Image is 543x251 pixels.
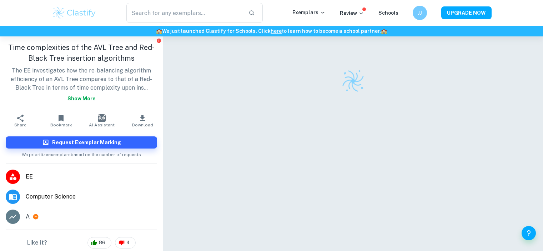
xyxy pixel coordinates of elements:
[339,67,367,95] img: Clastify logo
[122,111,163,131] button: Download
[81,111,122,131] button: AI Assistant
[6,136,157,149] button: Request Exemplar Marking
[115,237,136,249] div: 4
[126,3,243,23] input: Search for any exemplars...
[413,6,427,20] button: JJ
[27,239,47,247] h6: Like it?
[122,239,134,246] span: 4
[416,9,424,17] h6: JJ
[22,149,141,158] span: We prioritize exemplars based on the number of requests
[156,38,161,43] button: Report issue
[132,122,153,127] span: Download
[50,122,72,127] span: Bookmark
[26,192,157,201] span: Computer Science
[98,114,106,122] img: AI Assistant
[271,28,282,34] a: here
[522,226,536,240] button: Help and Feedback
[89,122,115,127] span: AI Assistant
[6,42,157,64] h1: Time complexities of the AVL Tree and Red-Black Tree insertion algorithms
[95,239,109,246] span: 86
[41,111,81,131] button: Bookmark
[26,172,157,181] span: EE
[6,66,157,105] p: The EE investigates how the re-balancing algorithm efficiency of an AVL Tree compares to that of ...
[1,27,542,35] h6: We just launched Clastify for Schools. Click to learn how to become a school partner.
[441,6,492,19] button: UPGRADE NOW
[340,9,364,17] p: Review
[65,92,99,105] button: Show more
[87,237,111,249] div: 86
[381,28,387,34] span: 🏫
[378,10,398,16] a: Schools
[292,9,326,16] p: Exemplars
[52,139,121,146] h6: Request Exemplar Marking
[52,6,97,20] img: Clastify logo
[26,212,30,221] p: A
[156,28,162,34] span: 🏫
[14,122,26,127] span: Share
